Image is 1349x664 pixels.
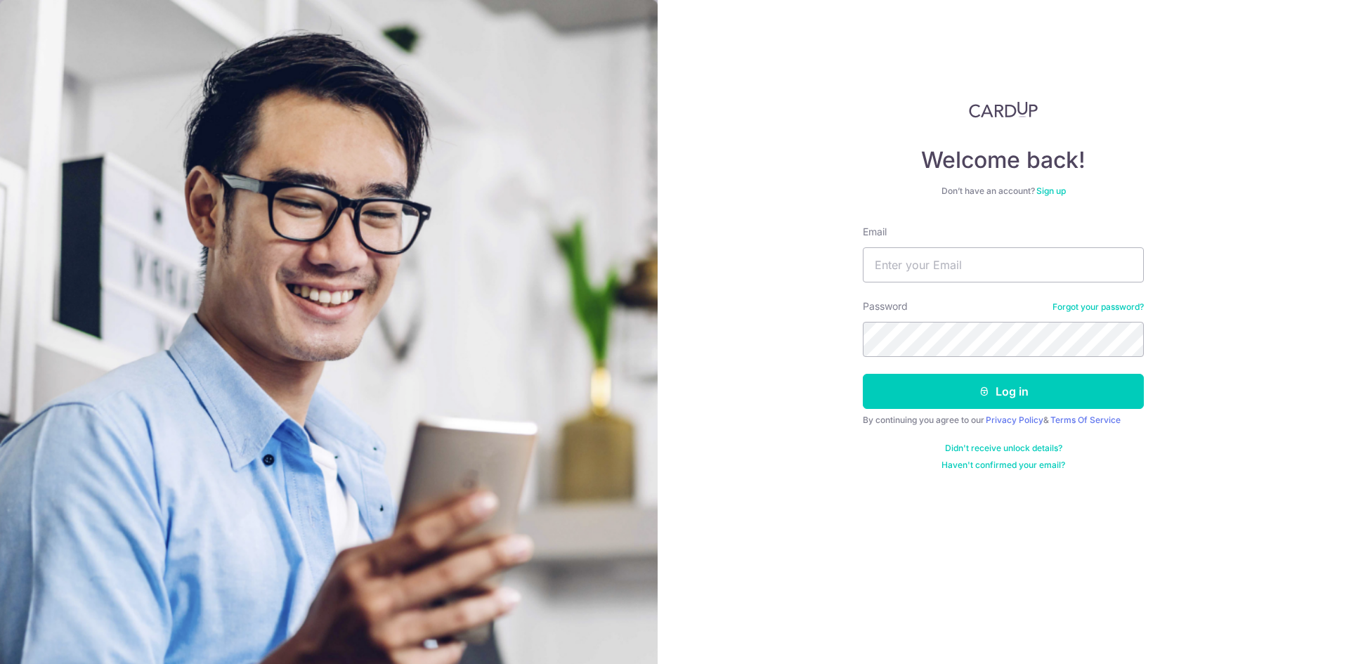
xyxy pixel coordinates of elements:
a: Haven't confirmed your email? [941,460,1065,471]
button: Log in [863,374,1144,409]
img: CardUp Logo [969,101,1038,118]
div: Don’t have an account? [863,185,1144,197]
input: Enter your Email [863,247,1144,282]
a: Forgot your password? [1053,301,1144,313]
a: Privacy Policy [986,415,1043,425]
label: Password [863,299,908,313]
a: Sign up [1036,185,1066,196]
a: Terms Of Service [1050,415,1121,425]
h4: Welcome back! [863,146,1144,174]
a: Didn't receive unlock details? [945,443,1062,454]
label: Email [863,225,887,239]
div: By continuing you agree to our & [863,415,1144,426]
